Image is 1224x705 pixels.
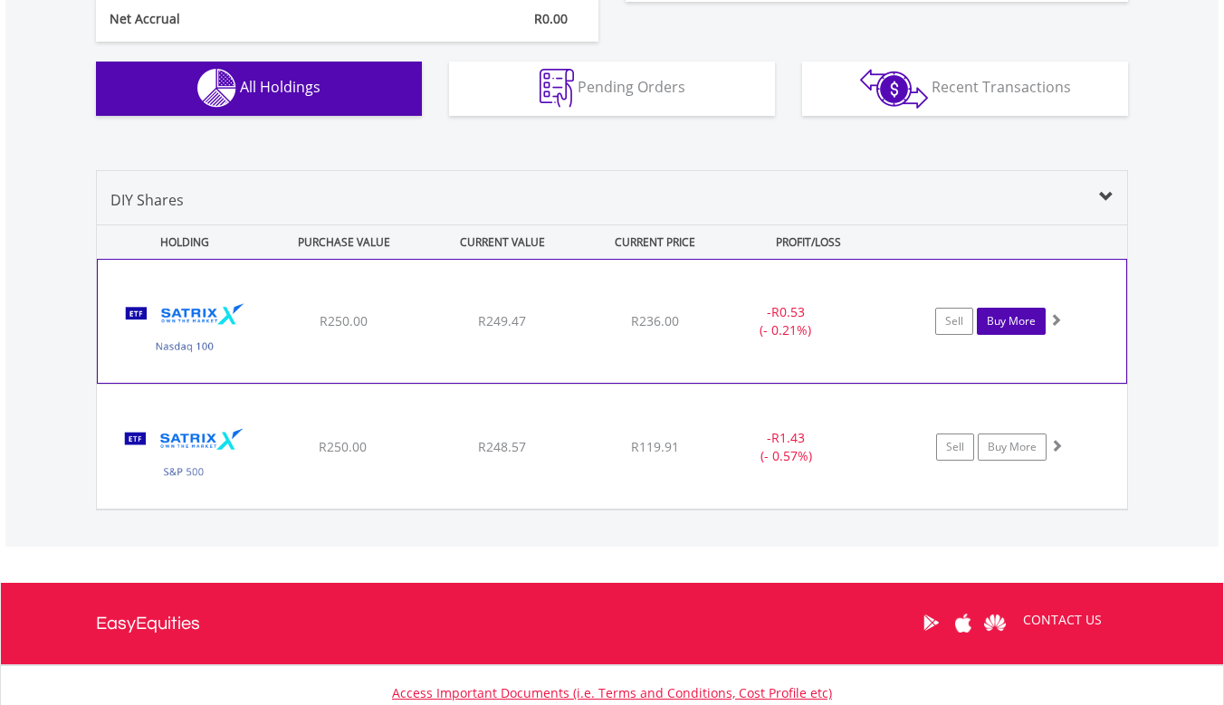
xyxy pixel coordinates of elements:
[718,429,855,465] div: - (- 0.57%)
[107,282,263,378] img: TFSA.STXNDQ.png
[583,225,727,259] div: CURRENT PRICE
[631,312,679,329] span: R236.00
[392,684,832,701] a: Access Important Documents (i.e. Terms and Conditions, Cost Profile etc)
[240,77,320,97] span: All Holdings
[478,312,526,329] span: R249.47
[979,595,1010,651] a: Huawei
[802,62,1128,116] button: Recent Transactions
[425,225,579,259] div: CURRENT VALUE
[1010,595,1114,645] a: CONTACT US
[932,77,1071,97] span: Recent Transactions
[771,303,805,320] span: R0.53
[96,10,389,28] div: Net Accrual
[936,433,974,461] a: Sell
[96,583,200,664] a: EasyEquities
[320,312,368,329] span: R250.00
[449,62,775,116] button: Pending Orders
[540,69,574,108] img: pending_instructions-wht.png
[631,438,679,455] span: R119.91
[915,595,947,651] a: Google Play
[718,303,854,339] div: - (- 0.21%)
[98,225,263,259] div: HOLDING
[978,433,1047,461] a: Buy More
[977,308,1046,335] a: Buy More
[860,69,928,109] img: transactions-zar-wht.png
[266,225,421,259] div: PURCHASE VALUE
[319,438,367,455] span: R250.00
[197,69,236,108] img: holdings-wht.png
[478,438,526,455] span: R248.57
[935,308,973,335] a: Sell
[110,190,184,210] span: DIY Shares
[578,77,685,97] span: Pending Orders
[96,62,422,116] button: All Holdings
[947,595,979,651] a: Apple
[731,225,885,259] div: PROFIT/LOSS
[106,407,262,504] img: TFSA.STX500.png
[534,10,568,27] span: R0.00
[771,429,805,446] span: R1.43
